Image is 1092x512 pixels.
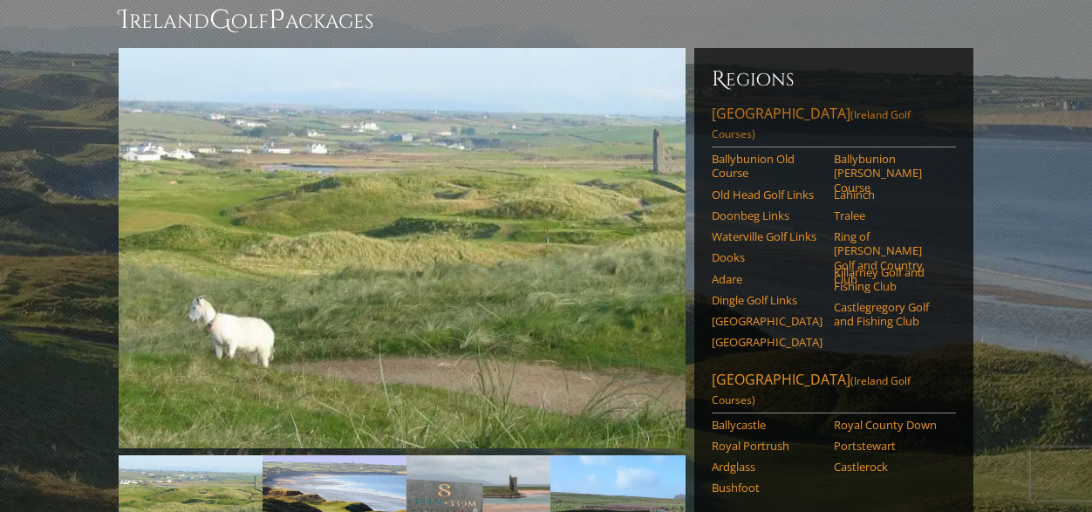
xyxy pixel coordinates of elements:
[834,418,945,432] a: Royal County Down
[834,188,945,201] a: Lahinch
[712,373,911,407] span: (Ireland Golf Courses)
[834,208,945,222] a: Tralee
[712,293,822,307] a: Dingle Golf Links
[712,208,822,222] a: Doonbeg Links
[712,250,822,264] a: Dooks
[834,300,945,329] a: Castlegregory Golf and Fishing Club
[834,460,945,474] a: Castlerock
[712,460,822,474] a: Ardglass
[712,188,822,201] a: Old Head Golf Links
[834,265,945,294] a: Killarney Golf and Fishing Club
[712,229,822,243] a: Waterville Golf Links
[834,152,945,195] a: Ballybunion [PERSON_NAME] Course
[712,481,822,495] a: Bushfoot
[712,104,956,147] a: [GEOGRAPHIC_DATA](Ireland Golf Courses)
[712,418,822,432] a: Ballycastle
[712,335,822,349] a: [GEOGRAPHIC_DATA]
[712,65,956,93] h6: Regions
[712,439,822,453] a: Royal Portrush
[712,272,822,286] a: Adare
[834,229,945,286] a: Ring of [PERSON_NAME] Golf and Country Club
[269,3,285,38] span: P
[209,3,231,38] span: G
[712,152,822,181] a: Ballybunion Old Course
[712,314,822,328] a: [GEOGRAPHIC_DATA]
[834,439,945,453] a: Portstewart
[119,3,973,38] h1: Ireland olf ackages
[712,370,956,413] a: [GEOGRAPHIC_DATA](Ireland Golf Courses)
